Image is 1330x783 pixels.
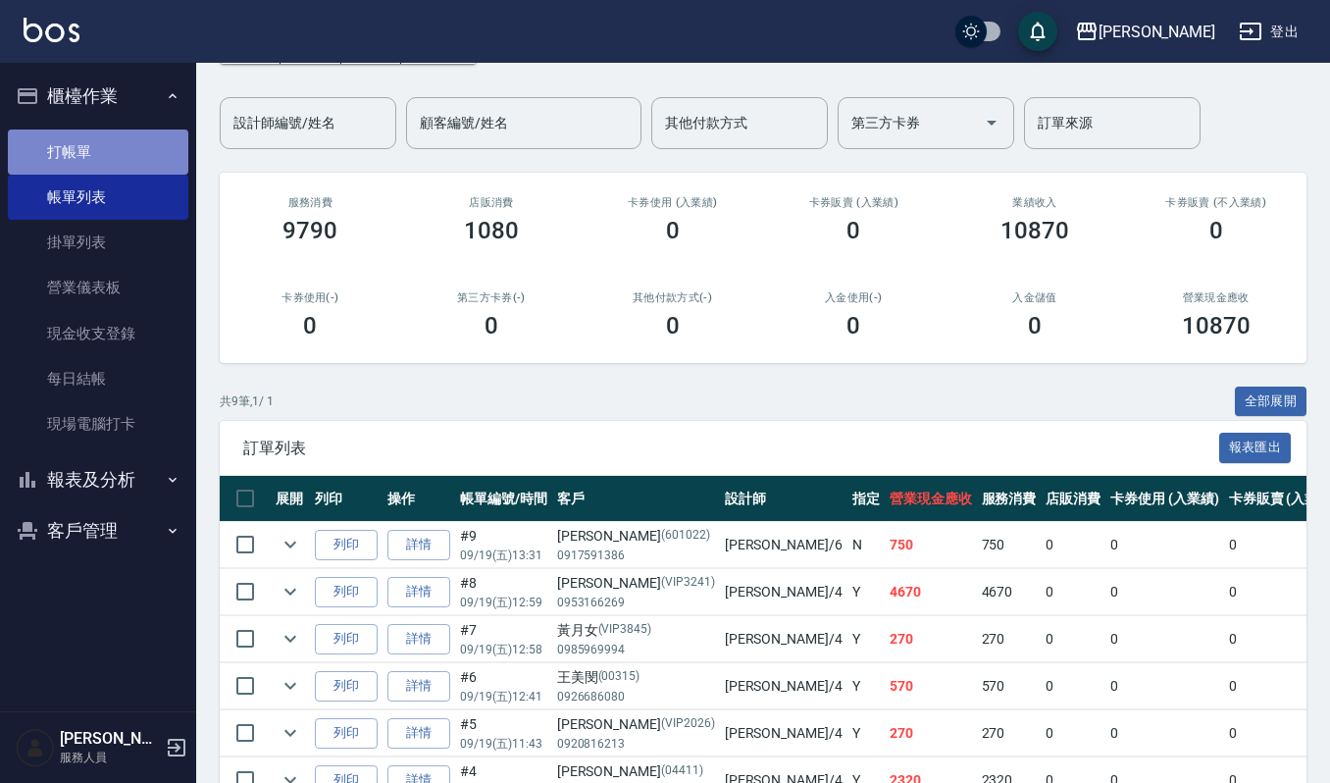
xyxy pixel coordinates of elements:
[720,476,847,522] th: 設計師
[425,196,559,209] h2: 店販消費
[847,616,885,662] td: Y
[720,710,847,757] td: [PERSON_NAME] /4
[8,130,188,175] a: 打帳單
[977,616,1042,662] td: 270
[8,311,188,356] a: 現金收支登錄
[977,569,1042,615] td: 4670
[1000,217,1069,244] h3: 10870
[787,291,921,304] h2: 入金使用(-)
[1231,14,1306,50] button: 登出
[885,663,977,709] td: 570
[276,577,305,606] button: expand row
[315,671,378,702] button: 列印
[885,710,977,757] td: 270
[885,522,977,568] td: 750
[557,688,715,705] p: 0926686080
[605,291,740,304] h2: 其他付款方式(-)
[24,18,79,42] img: Logo
[847,522,885,568] td: N
[666,312,680,339] h3: 0
[282,217,337,244] h3: 9790
[847,569,885,615] td: Y
[8,356,188,401] a: 每日結帳
[1105,663,1224,709] td: 0
[1099,20,1215,44] div: [PERSON_NAME]
[8,265,188,310] a: 營業儀表板
[276,671,305,701] button: expand row
[977,710,1042,757] td: 270
[387,624,450,654] a: 詳情
[455,616,552,662] td: #7
[977,522,1042,568] td: 750
[1105,710,1224,757] td: 0
[720,616,847,662] td: [PERSON_NAME] /4
[1041,616,1105,662] td: 0
[387,718,450,749] a: 詳情
[1041,569,1105,615] td: 0
[464,217,519,244] h3: 1080
[661,573,715,594] p: (VIP3241)
[243,291,378,304] h2: 卡券使用(-)
[8,505,188,556] button: 客戶管理
[220,392,274,410] p: 共 9 筆, 1 / 1
[661,526,710,547] p: (601022)
[557,573,715,594] div: [PERSON_NAME]
[1041,522,1105,568] td: 0
[460,641,547,658] p: 09/19 (五) 12:58
[720,569,847,615] td: [PERSON_NAME] /4
[315,624,378,654] button: 列印
[315,718,378,749] button: 列印
[8,175,188,220] a: 帳單列表
[1209,217,1223,244] h3: 0
[276,718,305,748] button: expand row
[557,641,715,658] p: 0985969994
[557,547,715,564] p: 0917591386
[1219,438,1292,456] a: 報表匯出
[847,663,885,709] td: Y
[1041,663,1105,709] td: 0
[460,594,547,611] p: 09/19 (五) 12:59
[598,667,640,688] p: (00315)
[425,291,559,304] h2: 第三方卡券(-)
[455,569,552,615] td: #8
[976,107,1007,138] button: Open
[968,291,1102,304] h2: 入金儲值
[1018,12,1057,51] button: save
[720,663,847,709] td: [PERSON_NAME] /4
[460,735,547,753] p: 09/19 (五) 11:43
[666,217,680,244] h3: 0
[846,312,860,339] h3: 0
[8,454,188,505] button: 報表及分析
[455,663,552,709] td: #6
[557,667,715,688] div: 王美閔
[60,749,160,766] p: 服務人員
[557,526,715,547] div: [PERSON_NAME]
[243,196,378,209] h3: 服務消費
[968,196,1102,209] h2: 業績收入
[460,547,547,564] p: 09/19 (五) 13:31
[605,196,740,209] h2: 卡券使用 (入業績)
[455,710,552,757] td: #5
[276,624,305,653] button: expand row
[60,729,160,749] h5: [PERSON_NAME]
[885,476,977,522] th: 營業現金應收
[1235,387,1307,417] button: 全部展開
[460,688,547,705] p: 09/19 (五) 12:41
[557,735,715,753] p: 0920816213
[787,196,921,209] h2: 卡券販賣 (入業績)
[598,620,652,641] p: (VIP3845)
[485,312,498,339] h3: 0
[8,401,188,446] a: 現場電腦打卡
[387,671,450,702] a: 詳情
[885,616,977,662] td: 270
[8,71,188,122] button: 櫃檯作業
[847,710,885,757] td: Y
[455,476,552,522] th: 帳單編號/時間
[1182,312,1251,339] h3: 10870
[661,761,703,782] p: (04411)
[383,476,455,522] th: 操作
[661,714,715,735] p: (VIP2026)
[846,217,860,244] h3: 0
[243,439,1219,458] span: 訂單列表
[315,577,378,607] button: 列印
